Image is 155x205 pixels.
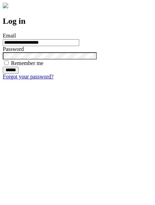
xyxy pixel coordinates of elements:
label: Email [3,33,16,39]
img: logo-4e3dc11c47720685a147b03b5a06dd966a58ff35d612b21f08c02c0306f2b779.png [3,3,8,8]
h2: Log in [3,17,152,26]
label: Remember me [11,60,43,66]
label: Password [3,46,24,52]
a: Forgot your password? [3,74,53,79]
